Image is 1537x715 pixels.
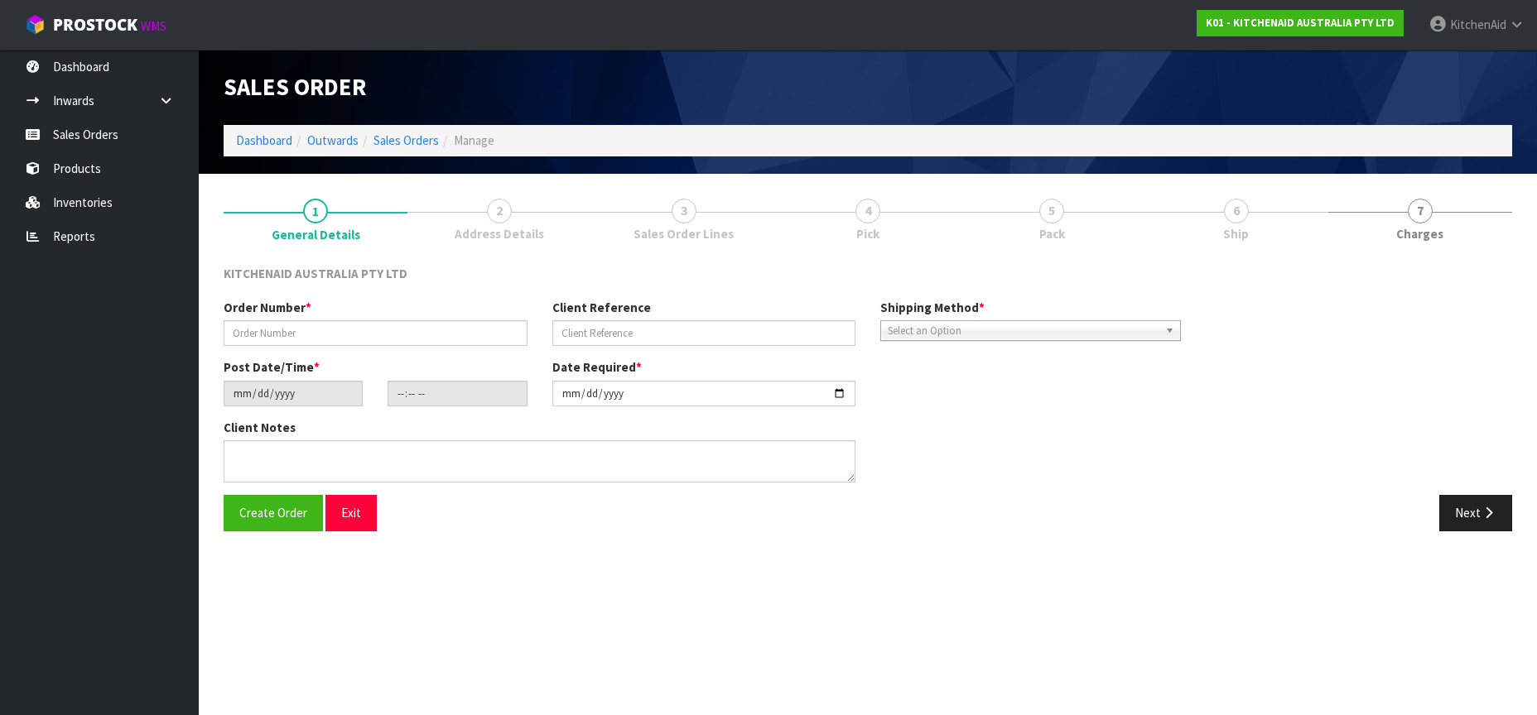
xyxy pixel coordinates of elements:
[487,199,512,223] span: 2
[224,299,311,316] label: Order Number
[634,225,734,242] span: Sales Order Lines
[307,132,359,148] a: Outwards
[224,320,528,346] input: Order Number
[454,132,494,148] span: Manage
[888,321,1159,341] span: Select an Option
[880,299,985,316] label: Shipping Method
[856,225,879,242] span: Pick
[1224,199,1249,223] span: 6
[224,358,320,376] label: Post Date/Time
[141,18,166,34] small: WMS
[552,320,856,346] input: Client Reference
[303,199,328,223] span: 1
[1206,16,1395,30] strong: K01 - KITCHENAID AUSTRALIA PTY LTD
[1039,225,1065,242] span: Pack
[224,252,1512,544] span: General Details
[25,14,46,35] img: cube-alt.png
[1439,495,1512,530] button: Next
[1408,199,1433,223] span: 7
[552,299,651,316] label: Client Reference
[53,14,137,36] span: ProStock
[455,225,544,242] span: Address Details
[239,505,307,521] span: Create Order
[672,199,696,223] span: 3
[224,419,296,436] label: Client Notes
[552,358,642,376] label: Date Required
[224,72,366,102] span: Sales Order
[236,132,292,148] a: Dashboard
[224,495,323,530] button: Create Order
[1450,17,1506,32] span: KitchenAid
[1223,225,1249,242] span: Ship
[855,199,880,223] span: 4
[1039,199,1064,223] span: 5
[373,132,439,148] a: Sales Orders
[325,495,377,530] button: Exit
[224,266,407,281] span: KITCHENAID AUSTRALIA PTY LTD
[1396,225,1443,242] span: Charges
[272,226,360,243] span: General Details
